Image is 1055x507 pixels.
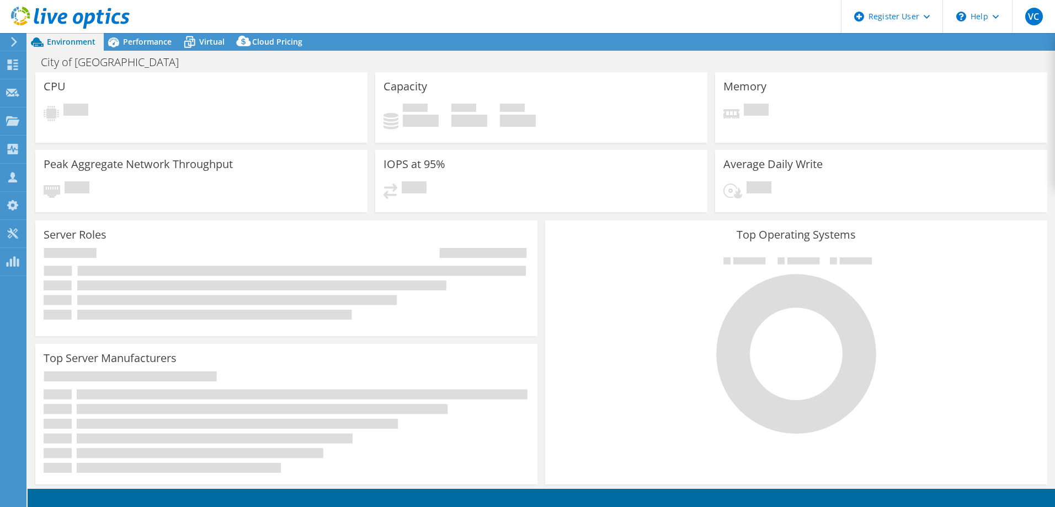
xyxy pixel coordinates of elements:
[723,158,823,170] h3: Average Daily Write
[451,104,476,115] span: Free
[451,115,487,127] h4: 0 GiB
[1025,8,1043,25] span: VC
[403,115,439,127] h4: 0 GiB
[36,56,196,68] h1: City of [GEOGRAPHIC_DATA]
[500,104,525,115] span: Total
[63,104,88,118] span: Pending
[956,12,966,21] svg: \n
[47,36,95,47] span: Environment
[65,181,89,196] span: Pending
[723,80,766,93] h3: Memory
[44,158,233,170] h3: Peak Aggregate Network Throughput
[383,158,445,170] h3: IOPS at 95%
[553,229,1039,241] h3: Top Operating Systems
[252,36,302,47] span: Cloud Pricing
[744,104,769,118] span: Pending
[44,80,66,93] h3: CPU
[403,104,428,115] span: Used
[44,352,177,364] h3: Top Server Manufacturers
[383,80,427,93] h3: Capacity
[123,36,172,47] span: Performance
[747,181,771,196] span: Pending
[44,229,106,241] h3: Server Roles
[500,115,536,127] h4: 0 GiB
[402,181,427,196] span: Pending
[199,36,225,47] span: Virtual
